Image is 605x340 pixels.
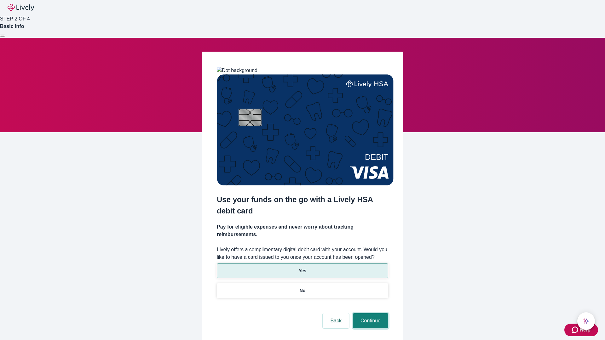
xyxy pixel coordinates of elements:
[353,313,388,328] button: Continue
[217,194,388,217] h2: Use your funds on the go with a Lively HSA debit card
[217,74,394,185] img: Debit card
[579,326,591,334] span: Help
[583,318,589,324] svg: Lively AI Assistant
[217,67,257,74] img: Dot background
[217,263,388,278] button: Yes
[577,312,595,330] button: chat
[217,283,388,298] button: No
[217,246,388,261] label: Lively offers a complimentary digital debit card with your account. Would you like to have a card...
[8,4,34,11] img: Lively
[299,268,306,274] p: Yes
[564,324,598,336] button: Zendesk support iconHelp
[217,223,388,238] h4: Pay for eligible expenses and never worry about tracking reimbursements.
[300,287,306,294] p: No
[323,313,349,328] button: Back
[572,326,579,334] svg: Zendesk support icon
